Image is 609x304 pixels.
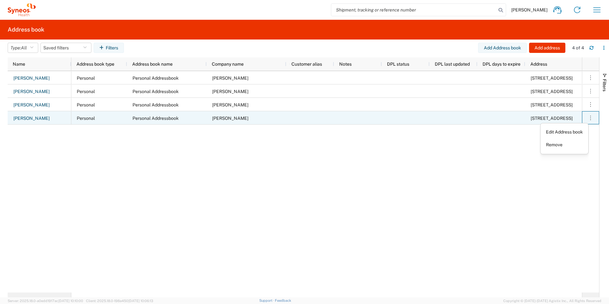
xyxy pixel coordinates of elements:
span: Personal [77,89,95,94]
span: DPL status [387,62,409,67]
a: [PERSON_NAME] [13,113,50,124]
span: Erin Hatcher [212,76,248,81]
span: Name [13,62,25,67]
a: Edit Address book [541,127,588,138]
a: [PERSON_NAME] [13,87,50,97]
span: 3100 Binbrook Road [531,116,573,121]
a: Feedback [275,299,291,302]
a: Remove [541,139,588,151]
button: Filters [94,43,124,53]
span: Personal Addressbook [133,89,179,94]
span: [DATE] 10:06:13 [128,299,153,303]
span: [DATE] 10:10:00 [58,299,83,303]
span: Notes [339,62,352,67]
span: Address book type [76,62,114,67]
span: 1200 Main Street West 2H [531,76,573,81]
button: Add address [529,43,565,53]
span: Yvonne Meyer [212,116,248,121]
span: Personal [77,102,95,107]
span: Personal Addressbook [133,102,179,107]
span: Personal [77,76,95,81]
h2: Address book [8,26,44,33]
span: Erin Hatcher [212,89,248,94]
span: Personal Addressbook [133,116,179,121]
span: 1200 Main Street West 2H 26 [531,102,573,107]
span: Company name [212,62,244,67]
span: [PERSON_NAME] [511,7,548,13]
span: Personal [77,116,95,121]
div: 4 of 4 [572,45,584,51]
button: Saved filters [40,43,91,53]
button: Type:All [8,43,38,53]
span: Client: 2025.18.0-198a450 [86,299,153,303]
span: Address book name [132,62,173,67]
span: Filters [602,79,607,91]
span: DPL days to expire [483,62,520,67]
a: [PERSON_NAME] [13,100,50,110]
span: All [21,45,27,50]
a: Support [259,299,275,302]
span: Address [530,62,547,67]
span: Server: 2025.18.0-a0edd1917ac [8,299,83,303]
span: Personal Addressbook [133,76,179,81]
span: Erin Hatcher [212,102,248,107]
span: Copyright © [DATE]-[DATE] Agistix Inc., All Rights Reserved [503,298,601,304]
span: 1200 Main Street West 2H [531,89,573,94]
span: Customer alias [291,62,322,67]
input: Shipment, tracking or reference number [331,4,496,16]
a: [PERSON_NAME] [13,73,50,83]
span: DPL last updated [435,62,470,67]
button: Add Address book [478,43,527,53]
